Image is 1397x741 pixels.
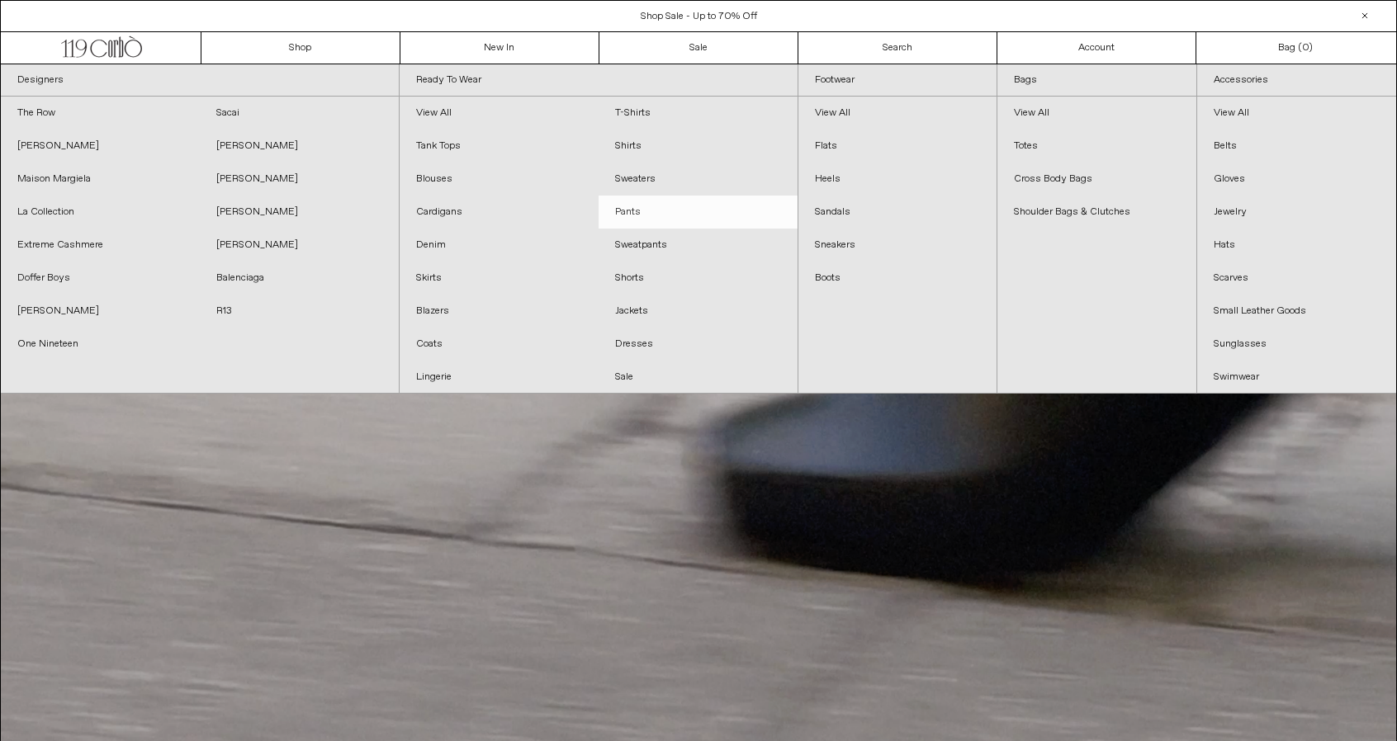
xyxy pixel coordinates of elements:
[997,32,1196,64] a: Account
[997,163,1196,196] a: Cross Body Bags
[1197,97,1396,130] a: View All
[997,130,1196,163] a: Totes
[1,196,200,229] a: La Collection
[200,229,399,262] a: [PERSON_NAME]
[1,229,200,262] a: Extreme Cashmere
[200,130,399,163] a: [PERSON_NAME]
[400,229,599,262] a: Denim
[599,328,798,361] a: Dresses
[200,163,399,196] a: [PERSON_NAME]
[200,295,399,328] a: R13
[200,196,399,229] a: [PERSON_NAME]
[641,10,757,23] a: Shop Sale - Up to 70% Off
[599,163,798,196] a: Sweaters
[400,262,599,295] a: Skirts
[400,361,599,394] a: Lingerie
[1,130,200,163] a: [PERSON_NAME]
[798,32,997,64] a: Search
[1,97,200,130] a: The Row
[997,64,1196,97] a: Bags
[400,97,599,130] a: View All
[1197,196,1396,229] a: Jewelry
[1,262,200,295] a: Doffer Boys
[997,97,1196,130] a: View All
[997,196,1196,229] a: Shoulder Bags & Clutches
[1302,41,1309,54] span: 0
[1,163,200,196] a: Maison Margiela
[599,32,798,64] a: Sale
[200,97,399,130] a: Sacai
[1197,64,1396,97] a: Accessories
[798,130,997,163] a: Flats
[400,328,599,361] a: Coats
[1197,262,1396,295] a: Scarves
[599,130,798,163] a: Shirts
[1197,328,1396,361] a: Sunglasses
[798,163,997,196] a: Heels
[1197,229,1396,262] a: Hats
[1,328,200,361] a: One Nineteen
[599,361,798,394] a: Sale
[599,262,798,295] a: Shorts
[798,196,997,229] a: Sandals
[599,295,798,328] a: Jackets
[798,262,997,295] a: Boots
[201,32,400,64] a: Shop
[1196,32,1395,64] a: Bag ()
[798,64,997,97] a: Footwear
[400,130,599,163] a: Tank Tops
[599,196,798,229] a: Pants
[1197,130,1396,163] a: Belts
[200,262,399,295] a: Balenciaga
[400,295,599,328] a: Blazers
[1197,361,1396,394] a: Swimwear
[599,97,798,130] a: T-Shirts
[1,295,200,328] a: [PERSON_NAME]
[798,97,997,130] a: View All
[400,64,798,97] a: Ready To Wear
[400,196,599,229] a: Cardigans
[798,229,997,262] a: Sneakers
[1302,40,1313,55] span: )
[400,32,599,64] a: New In
[599,229,798,262] a: Sweatpants
[1,64,399,97] a: Designers
[400,163,599,196] a: Blouses
[1197,163,1396,196] a: Gloves
[1197,295,1396,328] a: Small Leather Goods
